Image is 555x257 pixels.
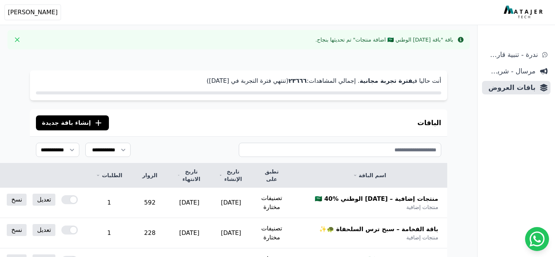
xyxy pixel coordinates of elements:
span: منتجات إضافية [406,203,438,211]
span: ندرة - تنبية قارب علي النفاذ [485,49,538,60]
td: [DATE] [168,218,210,248]
a: الطلبات [96,172,122,179]
td: 592 [131,188,168,218]
a: تاريخ الإنشاء [219,168,243,183]
td: 228 [131,218,168,248]
p: أنت حاليا في . إجمالي المشاهدات: (تنتهي فترة التجربة في [DATE]) [36,76,441,85]
td: 1 [87,188,131,218]
td: [DATE] [168,188,210,218]
th: الزوار [131,163,168,188]
span: [PERSON_NAME] [8,8,58,17]
span: إنشاء باقة جديدة [42,118,91,127]
a: تعديل [33,194,55,206]
strong: ٢۳٦٦٦ [289,77,307,84]
span: باقة الفخامة – سبح ترس السلحفاة 🐢✨ [319,225,438,234]
a: تعديل [33,224,55,236]
td: تصنيفات مختارة [252,188,292,218]
td: تصنيفات مختارة [252,218,292,248]
a: اسم الباقة [301,172,438,179]
div: باقة "باقة [DATE] الوطني 🇸🇦 اضافة منتجات" تم تحديثها بنجاح. [315,36,453,43]
h3: الباقات [417,118,441,128]
a: نسخ [7,224,27,236]
strong: فترة تجربة مجانية [360,77,412,84]
button: [PERSON_NAME] [4,4,61,20]
a: نسخ [7,194,27,206]
th: تطبق على [252,163,292,188]
a: تاريخ الانتهاء [177,168,201,183]
img: MatajerTech Logo [504,6,545,19]
td: [DATE] [210,188,252,218]
span: مرسال - شريط دعاية [485,66,536,76]
button: إنشاء باقة جديدة [36,115,109,130]
span: منتجات إضافية – [DATE] الوطني 🇸🇦 40% [315,194,438,203]
button: Close [11,34,23,46]
td: 1 [87,218,131,248]
span: منتجات إضافية [406,234,438,241]
span: باقات العروض [485,82,536,93]
td: [DATE] [210,218,252,248]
